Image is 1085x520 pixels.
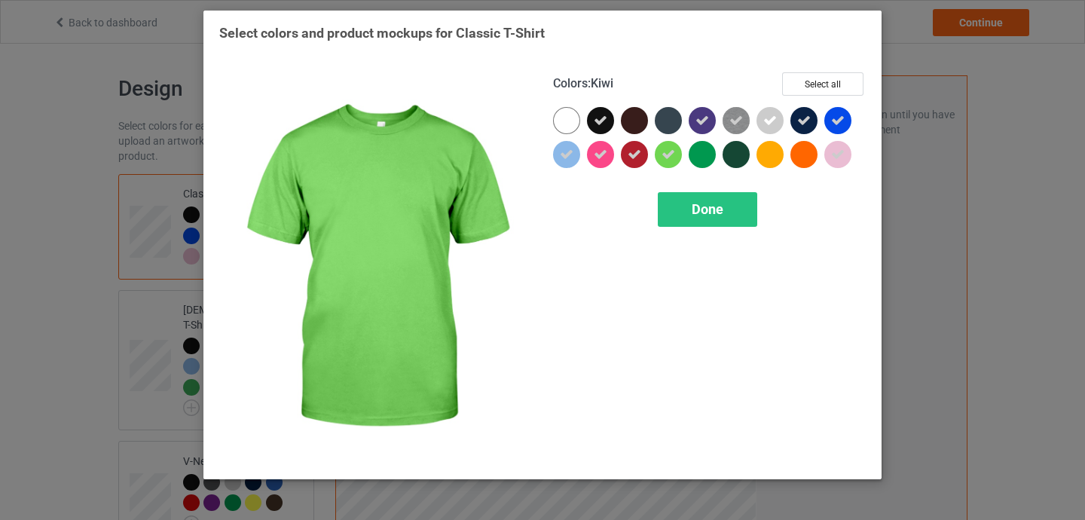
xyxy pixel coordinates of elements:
[723,107,750,134] img: heather_texture.png
[553,76,588,90] span: Colors
[219,25,545,41] span: Select colors and product mockups for Classic T-Shirt
[219,72,532,463] img: regular.jpg
[553,76,613,92] h4: :
[591,76,613,90] span: Kiwi
[692,201,723,217] span: Done
[782,72,863,96] button: Select all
